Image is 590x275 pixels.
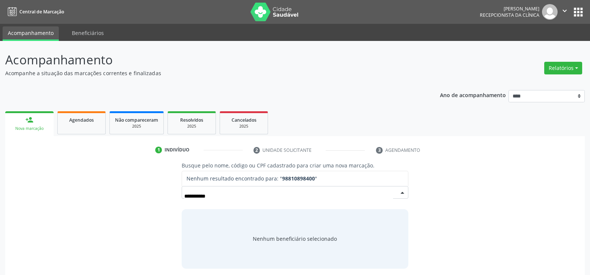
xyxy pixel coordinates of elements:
[440,90,506,99] p: Ano de acompanhamento
[480,12,539,18] span: Recepcionista da clínica
[572,6,585,19] button: apps
[558,4,572,20] button: 
[5,6,64,18] a: Central de Marcação
[173,124,210,129] div: 2025
[180,117,203,123] span: Resolvidos
[480,6,539,12] div: [PERSON_NAME]
[232,117,256,123] span: Cancelados
[19,9,64,15] span: Central de Marcação
[115,124,158,129] div: 2025
[282,175,315,182] strong: 98810898400
[10,126,48,131] div: Nova marcação
[182,162,408,169] p: Busque pelo nome, código ou CPF cadastrado para criar uma nova marcação.
[225,124,262,129] div: 2025
[165,147,189,153] div: Indivíduo
[544,62,582,74] button: Relatórios
[253,235,337,243] span: Nenhum beneficiário selecionado
[115,117,158,123] span: Não compareceram
[67,26,109,39] a: Beneficiários
[25,116,34,124] div: person_add
[542,4,558,20] img: img
[5,51,411,69] p: Acompanhamento
[561,7,569,15] i: 
[5,69,411,77] p: Acompanhe a situação das marcações correntes e finalizadas
[155,147,162,153] div: 1
[186,175,317,182] span: Nenhum resultado encontrado para: " "
[3,26,59,41] a: Acompanhamento
[69,117,94,123] span: Agendados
